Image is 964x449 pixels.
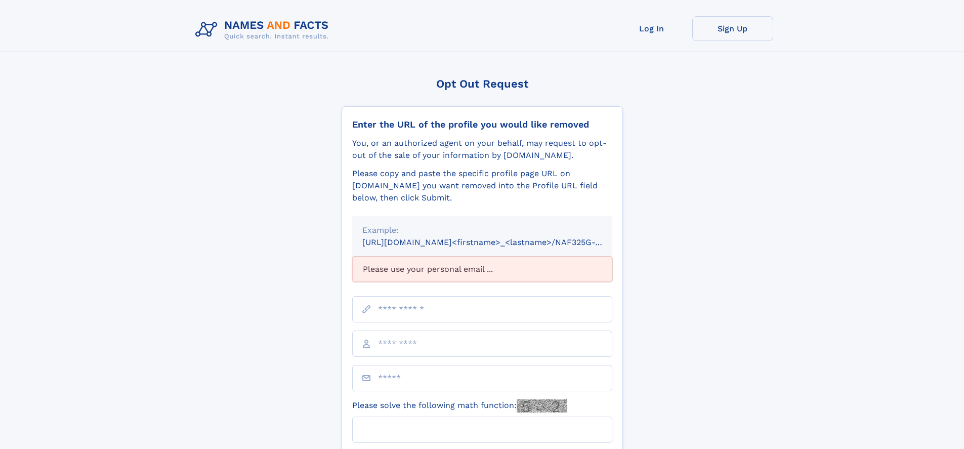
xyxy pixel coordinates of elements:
div: Opt Out Request [342,77,623,90]
div: Enter the URL of the profile you would like removed [352,119,612,130]
a: Log In [611,16,692,41]
label: Please solve the following math function: [352,399,567,413]
div: Please use your personal email ... [352,257,612,282]
a: Sign Up [692,16,773,41]
img: Logo Names and Facts [191,16,337,44]
div: You, or an authorized agent on your behalf, may request to opt-out of the sale of your informatio... [352,137,612,161]
small: [URL][DOMAIN_NAME]<firstname>_<lastname>/NAF325G-xxxxxxxx [362,237,632,247]
div: Please copy and paste the specific profile page URL on [DOMAIN_NAME] you want removed into the Pr... [352,168,612,204]
div: Example: [362,224,602,236]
